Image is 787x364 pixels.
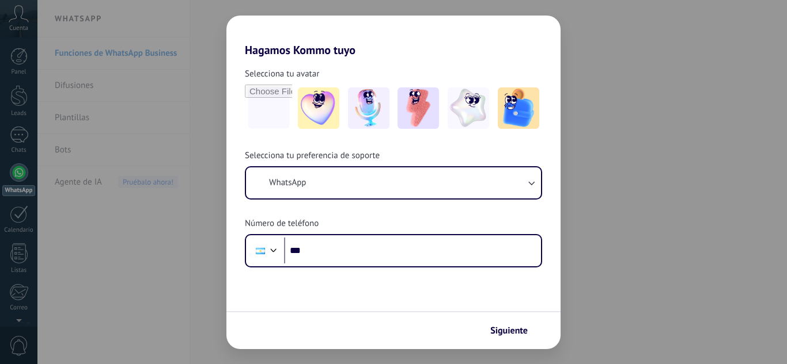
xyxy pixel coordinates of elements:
[348,87,389,129] img: -2.jpeg
[269,177,306,189] span: WhatsApp
[298,87,339,129] img: -1.jpeg
[485,321,543,340] button: Siguiente
[448,87,489,129] img: -4.jpeg
[249,239,271,263] div: Argentina: + 54
[246,167,541,198] button: WhatsApp
[398,87,439,129] img: -3.jpeg
[498,87,539,129] img: -5.jpeg
[245,150,380,162] span: Selecciona tu preferencia de soporte
[245,218,319,229] span: Número de teléfono
[245,68,319,80] span: Selecciona tu avatar
[490,327,528,335] span: Siguiente
[226,16,561,57] h2: Hagamos Kommo tuyo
